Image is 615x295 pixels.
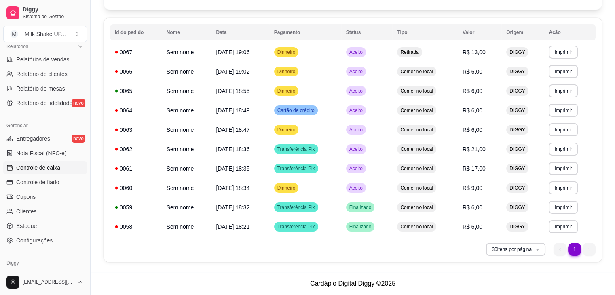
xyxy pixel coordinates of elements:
span: Comer no local [399,146,435,152]
span: Dinheiro [276,68,297,75]
span: Relatórios de vendas [16,55,70,63]
button: Imprimir [549,104,577,117]
span: Nota Fiscal (NFC-e) [16,149,66,157]
span: Sistema de Gestão [23,13,84,20]
button: Imprimir [549,143,577,156]
button: Imprimir [549,220,577,233]
a: Relatórios de vendas [3,53,87,66]
span: [DATE] 18:36 [216,146,249,152]
span: DIGGY [508,49,527,55]
span: [DATE] 18:34 [216,185,249,191]
td: Sem nome [162,217,211,236]
span: Comer no local [399,204,435,211]
div: 0065 [115,87,157,95]
span: Transferência Pix [276,146,317,152]
span: DIGGY [508,165,527,172]
div: 0060 [115,184,157,192]
span: DIGGY [508,88,527,94]
span: Estoque [16,222,37,230]
div: 0064 [115,106,157,114]
span: R$ 6,00 [463,126,482,133]
a: Relatório de fidelidadenovo [3,97,87,110]
button: 30itens por página [486,243,545,256]
span: Aceito [348,49,364,55]
span: [DATE] 18:55 [216,88,249,94]
span: R$ 6,00 [463,107,482,114]
span: Comer no local [399,68,435,75]
td: Sem nome [162,159,211,178]
footer: Cardápio Digital Diggy © 2025 [91,272,615,295]
div: 0067 [115,48,157,56]
div: 0059 [115,203,157,211]
span: DIGGY [508,204,527,211]
span: Aceito [348,165,364,172]
th: Pagamento [269,24,341,40]
span: Diggy [23,6,84,13]
td: Sem nome [162,62,211,81]
li: pagination item 1 active [568,243,581,256]
span: R$ 6,00 [463,68,482,75]
span: Controle de fiado [16,178,59,186]
span: DIGGY [508,107,527,114]
span: Comer no local [399,107,435,114]
a: Relatório de mesas [3,82,87,95]
a: Controle de fiado [3,176,87,189]
span: Comer no local [399,185,435,191]
span: Finalizado [348,204,373,211]
th: Data [211,24,269,40]
span: R$ 17,00 [463,165,486,172]
th: Valor [458,24,501,40]
span: R$ 6,00 [463,204,482,211]
span: Aceito [348,68,364,75]
a: DiggySistema de Gestão [3,3,87,23]
span: M [10,30,18,38]
span: [DATE] 18:47 [216,126,249,133]
div: 0058 [115,223,157,231]
span: R$ 13,00 [463,49,486,55]
button: Select a team [3,26,87,42]
div: 0063 [115,126,157,134]
span: Relatório de fidelidade [16,99,72,107]
span: Relatórios [6,43,28,50]
span: Entregadores [16,135,50,143]
span: Cartão de crédito [276,107,316,114]
th: Tipo [392,24,458,40]
span: [DATE] 19:06 [216,49,249,55]
button: Imprimir [549,201,577,214]
span: Cupons [16,193,36,201]
span: DIGGY [508,126,527,133]
span: DIGGY [508,185,527,191]
span: Comer no local [399,126,435,133]
span: Finalizado [348,223,373,230]
span: R$ 6,00 [463,223,482,230]
span: DIGGY [508,146,527,152]
button: Imprimir [549,123,577,136]
span: Aceito [348,185,364,191]
div: 0061 [115,164,157,173]
a: Clientes [3,205,87,218]
a: Relatório de clientes [3,67,87,80]
td: Sem nome [162,101,211,120]
span: Clientes [16,207,37,215]
div: 0062 [115,145,157,153]
span: Controle de caixa [16,164,60,172]
button: [EMAIL_ADDRESS][DOMAIN_NAME] [3,272,87,292]
span: Configurações [16,236,53,244]
span: [EMAIL_ADDRESS][DOMAIN_NAME] [23,279,74,285]
td: Sem nome [162,178,211,198]
button: Imprimir [549,84,577,97]
th: Origem [501,24,544,40]
span: R$ 6,00 [463,88,482,94]
a: Cupons [3,190,87,203]
span: [DATE] 18:49 [216,107,249,114]
span: Dinheiro [276,88,297,94]
span: Comer no local [399,165,435,172]
span: Dinheiro [276,185,297,191]
td: Sem nome [162,81,211,101]
span: R$ 9,00 [463,185,482,191]
td: Sem nome [162,42,211,62]
span: Aceito [348,126,364,133]
a: Configurações [3,234,87,247]
div: Milk Shake UP ... [25,30,66,38]
span: [DATE] 19:02 [216,68,249,75]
